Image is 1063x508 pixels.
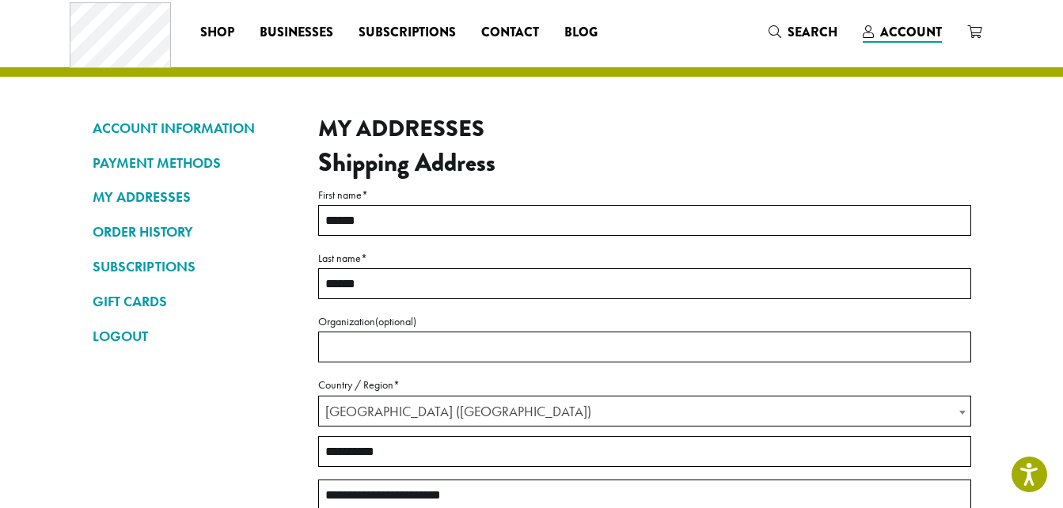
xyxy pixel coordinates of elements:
[318,185,971,205] label: First name
[318,248,971,268] label: Last name
[318,148,971,178] h3: Shipping Address
[756,19,850,45] a: Search
[564,23,598,43] span: Blog
[93,323,294,350] a: LOGOUT
[788,23,837,41] span: Search
[319,396,970,427] span: United States (US)
[318,312,971,332] label: Organization
[93,115,294,142] a: ACCOUNT INFORMATION
[93,218,294,245] a: ORDER HISTORY
[260,23,333,43] span: Businesses
[375,314,416,328] span: (optional)
[318,115,971,142] h2: My Addresses
[93,150,294,176] a: PAYMENT METHODS
[318,396,971,426] span: Country / Region
[359,23,456,43] span: Subscriptions
[93,253,294,280] a: SUBSCRIPTIONS
[93,184,294,210] a: MY ADDRESSES
[200,23,234,43] span: Shop
[880,23,942,41] span: Account
[93,288,294,315] a: GIFT CARDS
[318,375,971,395] label: Country / Region
[481,23,539,43] span: Contact
[188,20,247,45] a: Shop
